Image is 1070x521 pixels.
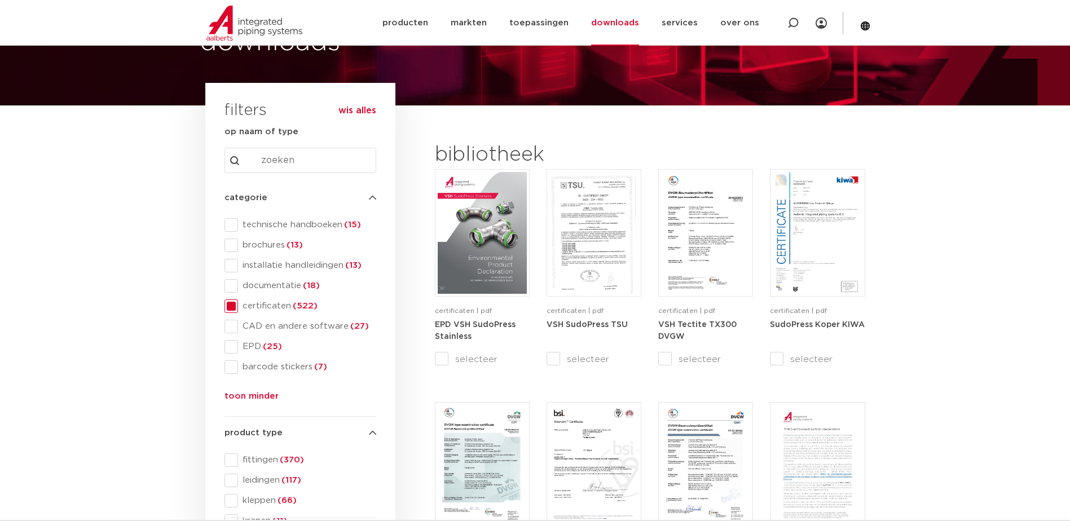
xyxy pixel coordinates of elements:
[238,219,376,231] span: technische handboeken
[435,307,492,314] span: certificaten | pdf
[238,321,376,332] span: CAD en andere software
[435,352,530,366] label: selecteer
[224,127,298,136] strong: op naam of type
[547,352,641,366] label: selecteer
[658,320,737,341] a: VSH Tectite TX300 DVGW
[435,321,516,341] strong: EPD VSH SudoPress Stainless
[224,474,376,487] div: leidingen(117)
[773,172,862,294] img: VSH_SudoPress_Koper_KIWA-1-pdf.jpg
[224,191,376,205] h4: categorie
[338,105,376,116] button: wis alles
[238,475,376,486] span: leidingen
[224,98,267,125] h3: filters
[238,280,376,292] span: documentatie
[549,172,639,294] img: SudoPress_TSU-1-pdf.jpg
[344,261,362,270] span: (13)
[435,320,516,341] a: EPD VSH SudoPress Stainless
[658,352,753,366] label: selecteer
[770,321,865,329] strong: SudoPress Koper KIWA
[224,239,376,252] div: brochures(13)
[661,172,750,294] img: DW-6102CQ0573-1-pdf.jpg
[658,307,715,314] span: certificaten | pdf
[224,320,376,333] div: CAD en andere software(27)
[435,142,636,169] h2: bibliotheek
[285,241,303,249] span: (13)
[238,341,376,352] span: EPD
[280,476,301,484] span: (117)
[224,453,376,467] div: fittingen(370)
[547,307,604,314] span: certificaten | pdf
[547,320,628,329] a: VSH SudoPress TSU
[238,454,376,466] span: fittingen
[224,340,376,354] div: EPD(25)
[224,494,376,507] div: kleppen(66)
[278,456,304,464] span: (370)
[438,172,527,294] img: EPD-VSH-SudoPress-Stainless-1-pdf.jpg
[261,342,282,351] span: (25)
[238,495,376,506] span: kleppen
[342,220,361,229] span: (15)
[276,496,297,505] span: (66)
[224,299,376,313] div: certificaten(522)
[312,363,327,371] span: (7)
[224,279,376,293] div: documentatie(18)
[224,259,376,272] div: installatie handleidingen(13)
[547,321,628,329] strong: VSH SudoPress TSU
[238,301,376,312] span: certificaten
[224,218,376,232] div: technische handboeken(15)
[224,390,279,408] button: toon minder
[770,320,865,329] a: SudoPress Koper KIWA
[770,307,827,314] span: certificaten | pdf
[301,281,320,290] span: (18)
[238,361,376,373] span: barcode stickers
[770,352,865,366] label: selecteer
[224,426,376,440] h4: product type
[238,240,376,251] span: brochures
[349,322,369,330] span: (27)
[291,302,318,310] span: (522)
[224,360,376,374] div: barcode stickers(7)
[238,260,376,271] span: installatie handleidingen
[658,321,737,341] strong: VSH Tectite TX300 DVGW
